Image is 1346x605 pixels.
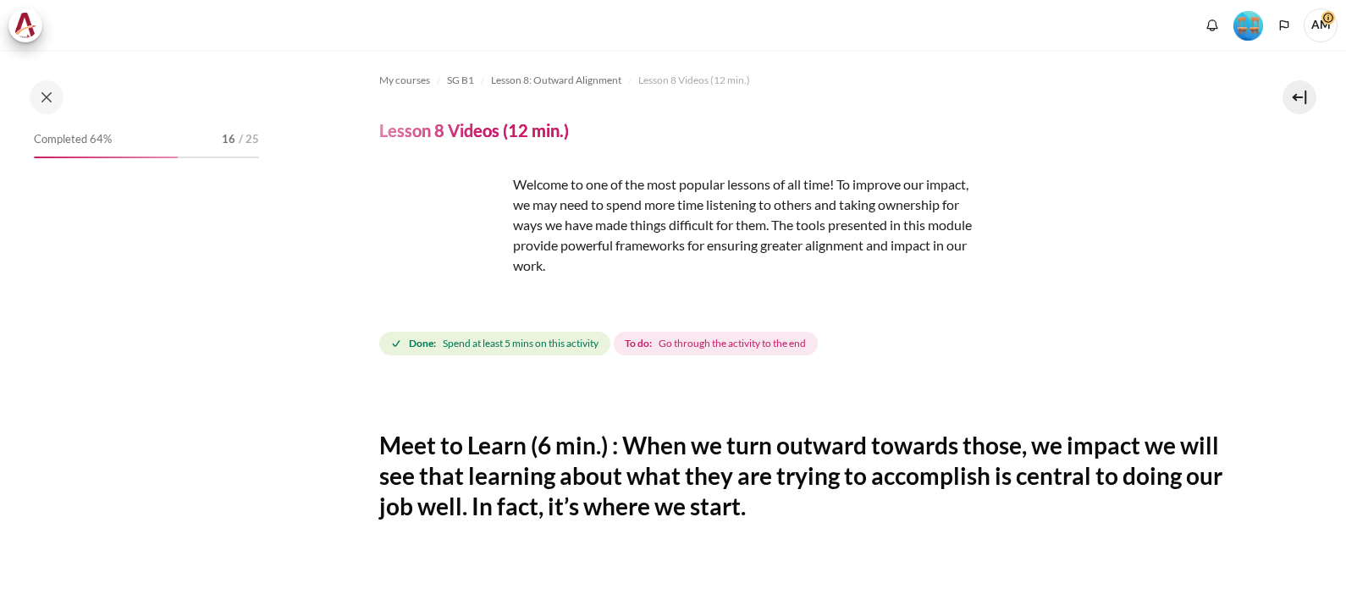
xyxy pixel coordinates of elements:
h4: Lesson 8 Videos (12 min.) [379,119,569,141]
span: My courses [379,73,430,88]
span: Go through the activity to the end [659,336,806,351]
img: dfg [379,174,506,301]
a: Lesson 8: Outward Alignment [491,70,621,91]
span: Lesson 8: Outward Alignment [491,73,621,88]
span: 16 [222,131,235,148]
strong: Done: [409,336,436,351]
span: Spend at least 5 mins on this activity [443,336,599,351]
img: Level #4 [1233,11,1263,41]
a: Lesson 8 Videos (12 min.) [638,70,750,91]
span: Lesson 8 Videos (12 min.) [638,73,750,88]
nav: Navigation bar [379,67,1226,94]
img: Architeck [14,13,37,38]
div: 64% [34,157,178,158]
span: / 25 [239,131,259,148]
div: Completion requirements for Lesson 8 Videos (12 min.) [379,328,821,359]
a: Level #4 [1227,9,1270,41]
a: SG B1 [447,70,474,91]
p: Welcome to one of the most popular lessons of all time! To improve our impact, we may need to spe... [379,174,972,276]
a: My courses [379,70,430,91]
div: Show notification window with no new notifications [1200,13,1225,38]
button: Languages [1272,13,1297,38]
a: User menu [1304,8,1338,42]
span: SG B1 [447,73,474,88]
span: Completed 64% [34,131,112,148]
a: Architeck Architeck [8,8,51,42]
div: Level #4 [1233,9,1263,41]
h2: Meet to Learn (6 min.) : When we turn outward towards those, we impact we will see that learning ... [379,430,1226,522]
span: AM [1304,8,1338,42]
strong: To do: [625,336,652,351]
